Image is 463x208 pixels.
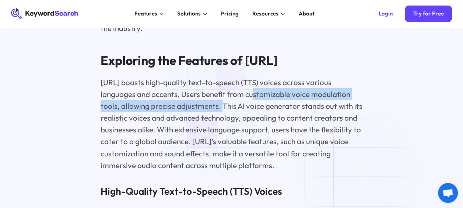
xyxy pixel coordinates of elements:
h3: High-Quality Text-to-Speech (TTS) Voices [101,185,363,198]
div: Resources [252,10,278,18]
div: Pricing [221,10,239,18]
div: About [298,10,314,18]
div: Solutions [177,10,201,18]
a: Try for Free [405,6,452,22]
div: Login [378,10,392,17]
div: Open chat [438,183,458,203]
a: About [294,8,318,19]
div: Features [134,10,157,18]
h2: Exploring the Features of [URL] [101,53,363,68]
a: Pricing [217,8,242,19]
a: Login [370,6,401,22]
div: Try for Free [413,10,444,17]
p: [URL] boasts high-quality text-to-speech (TTS) voices across various languages and accents. Users... [101,76,363,171]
